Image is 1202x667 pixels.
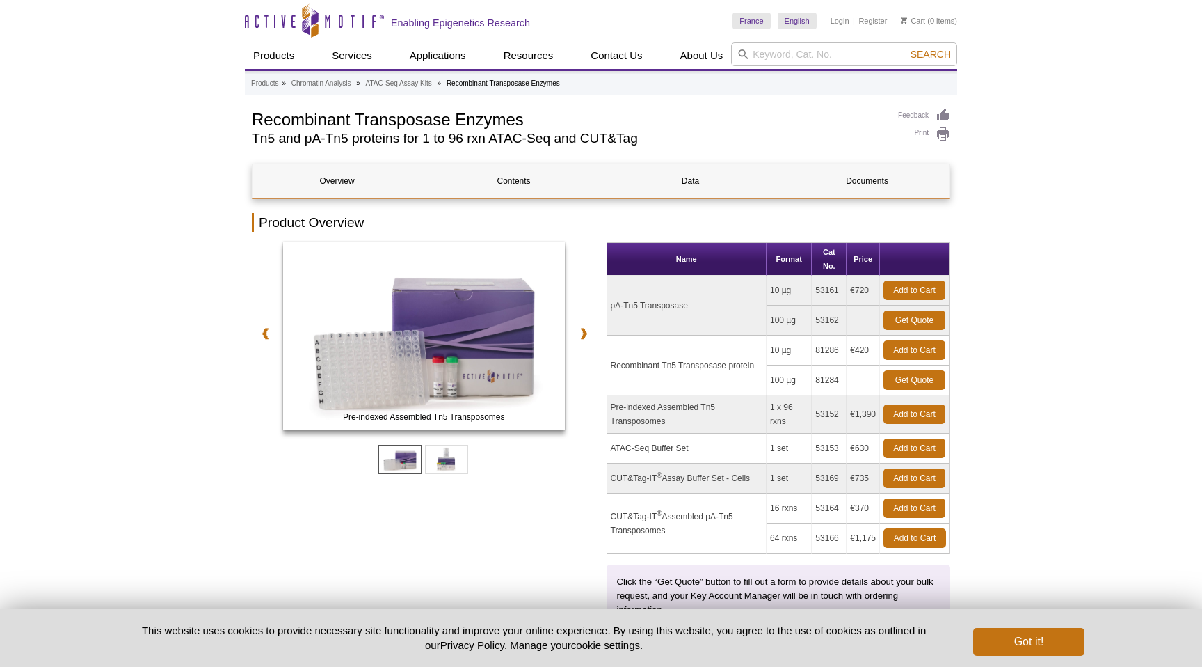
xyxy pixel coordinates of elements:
[883,405,945,424] a: Add to Cart
[323,42,380,69] a: Services
[812,434,847,464] td: 53153
[847,276,880,306] td: €720
[883,499,945,518] a: Add to Cart
[812,524,847,554] td: 53166
[973,628,1084,656] button: Got it!
[571,639,640,651] button: cookie settings
[253,164,422,198] a: Overview
[812,494,847,524] td: 53164
[447,79,560,87] li: Recombinant Transposase Enzymes
[812,366,847,395] td: 81284
[607,434,767,464] td: ATAC-Seq Buffer Set
[847,243,880,276] th: Price
[767,306,812,336] td: 100 µg
[245,42,303,69] a: Products
[767,366,812,395] td: 100 µg
[847,434,880,464] td: €630
[883,528,946,548] a: Add to Cart
[911,49,951,60] span: Search
[783,164,952,198] a: Documents
[883,370,945,390] a: Get Quote
[283,242,565,430] img: Pre-indexed Assembled Tn5 Transposomes
[812,464,847,494] td: 53169
[607,494,767,554] td: CUT&Tag-IT Assembled pA-Tn5 Transposomes
[607,464,767,494] td: CUT&Tag-IT Assay Buffer Set - Cells
[847,395,880,434] td: €1,390
[767,494,812,524] td: 16 rxns
[898,108,950,123] a: Feedback
[847,336,880,366] td: €420
[767,276,812,306] td: 10 µg
[812,243,847,276] th: Cat No.
[778,13,817,29] a: English
[672,42,732,69] a: About Us
[767,395,812,434] td: 1 x 96 rxns
[812,306,847,336] td: 53162
[607,336,767,395] td: Recombinant Tn5 Transposase protein
[812,395,847,434] td: 53152
[291,77,351,90] a: Chromatin Analysis
[901,17,907,24] img: Your Cart
[901,16,925,26] a: Cart
[767,243,812,276] th: Format
[607,395,767,434] td: Pre-indexed Assembled Tn5 Transposomes
[847,464,880,494] td: €735
[582,42,650,69] a: Contact Us
[732,13,770,29] a: France
[883,311,945,330] a: Get Quote
[356,79,360,87] li: »
[883,469,945,488] a: Add to Cart
[606,164,775,198] a: Data
[286,410,561,424] span: Pre-indexed Assembled Tn5 Transposomes
[883,340,945,360] a: Add to Cart
[883,281,945,300] a: Add to Cart
[898,127,950,142] a: Print
[657,510,662,517] sup: ®
[391,17,530,29] h2: Enabling Epigenetics Research
[607,276,767,336] td: pA-Tn5 Transposase
[438,79,442,87] li: »
[440,639,504,651] a: Privacy Policy
[731,42,957,66] input: Keyword, Cat. No.
[282,79,286,87] li: »
[767,524,812,554] td: 64 rxns
[571,317,596,350] a: ❯
[495,42,562,69] a: Resources
[847,524,880,554] td: €1,175
[883,439,945,458] a: Add to Cart
[901,13,957,29] li: (0 items)
[858,16,887,26] a: Register
[252,213,950,232] h2: Product Overview
[252,132,884,145] h2: Tn5 and pA-Tn5 proteins for 1 to 96 rxn ATAC-Seq and CUT&Tag
[767,336,812,366] td: 10 µg
[607,243,767,276] th: Name
[252,108,884,129] h1: Recombinant Transposase Enzymes
[767,434,812,464] td: 1 set
[853,13,855,29] li: |
[429,164,598,198] a: Contents
[251,77,278,90] a: Products
[283,242,565,434] a: ATAC-Seq Kit
[812,276,847,306] td: 53161
[252,317,277,350] a: ❮
[617,575,940,617] p: Click the “Get Quote” button to fill out a form to provide details about your bulk request, and y...
[657,471,662,479] sup: ®
[366,77,432,90] a: ATAC-Seq Assay Kits
[847,494,880,524] td: €370
[831,16,849,26] a: Login
[812,336,847,366] td: 81286
[118,623,950,652] p: This website uses cookies to provide necessary site functionality and improve your online experie...
[767,464,812,494] td: 1 set
[906,48,955,61] button: Search
[401,42,474,69] a: Applications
